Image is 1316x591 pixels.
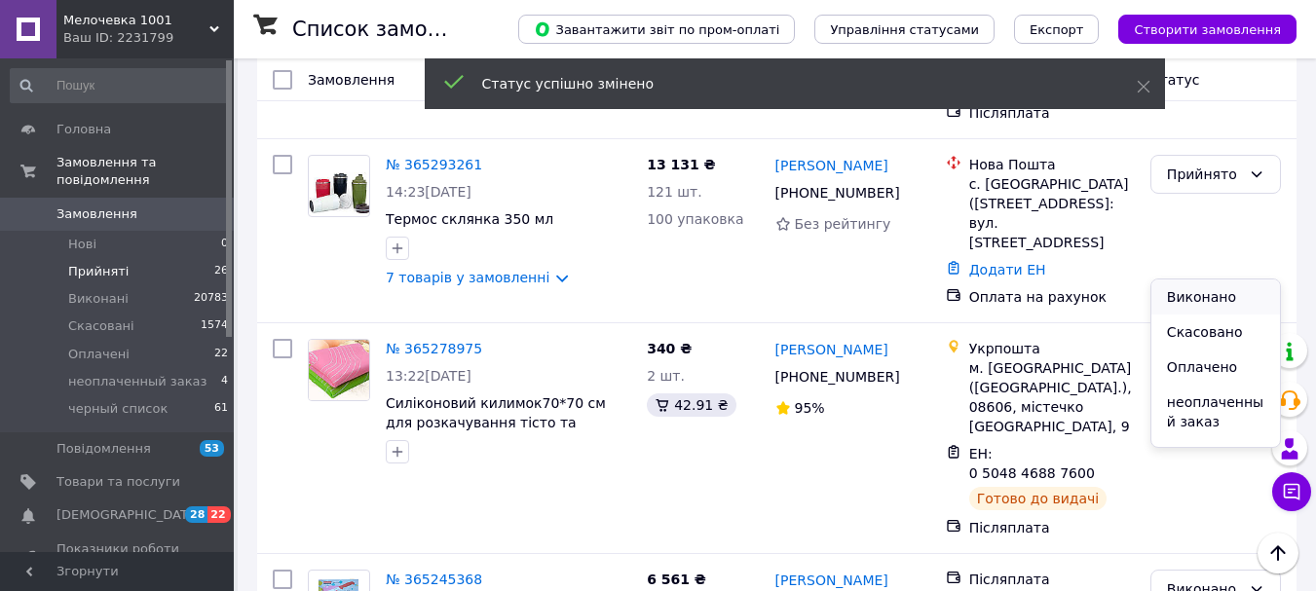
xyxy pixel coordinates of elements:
[386,184,471,200] span: 14:23[DATE]
[969,339,1135,358] div: Укрпошта
[68,346,130,363] span: Оплачені
[56,506,201,524] span: [DEMOGRAPHIC_DATA]
[775,571,888,590] a: [PERSON_NAME]
[214,263,228,280] span: 26
[201,317,228,335] span: 1574
[386,572,482,587] a: № 365245368
[207,506,230,523] span: 22
[969,358,1135,436] div: м. [GEOGRAPHIC_DATA] ([GEOGRAPHIC_DATA].), 08606, містечко [GEOGRAPHIC_DATA], 9
[1151,279,1280,314] li: Виконано
[1151,350,1280,385] li: Оплачено
[1118,15,1297,44] button: Створити замовлення
[647,572,706,587] span: 6 561 ₴
[292,18,490,41] h1: Список замовлень
[771,179,904,206] div: [PHONE_NUMBER]
[308,339,370,401] a: Фото товару
[221,373,228,390] span: 4
[221,236,228,253] span: 0
[386,368,471,384] span: 13:22[DATE]
[1167,164,1241,185] div: Прийнято
[969,174,1135,252] div: с. [GEOGRAPHIC_DATA] ([STREET_ADDRESS]: вул. [STREET_ADDRESS]
[534,20,779,38] span: Завантажити звіт по пром-оплаті
[194,290,228,308] span: 20783
[68,317,134,335] span: Скасовані
[308,72,395,88] span: Замовлення
[647,368,685,384] span: 2 шт.
[969,487,1108,510] div: Готово до видачі
[969,287,1135,307] div: Оплата на рахунок
[68,290,129,308] span: Виконані
[1099,20,1297,36] a: Створити замовлення
[1151,314,1280,350] li: Скасовано
[63,29,234,47] div: Ваш ID: 2231799
[795,216,891,232] span: Без рейтингу
[386,395,606,450] a: Силіконовий килимок70*70 см для розкачування тісто та випічки
[68,373,207,390] span: неоплаченный заказ
[647,211,744,227] span: 100 упаковка
[185,506,207,523] span: 28
[56,540,180,575] span: Показники роботи компанії
[309,340,369,400] img: Фото товару
[56,154,234,189] span: Замовлення та повідомлення
[56,473,180,491] span: Товари та послуги
[214,400,228,418] span: 61
[771,363,904,390] div: [PHONE_NUMBER]
[518,15,795,44] button: Завантажити звіт по пром-оплаті
[68,263,129,280] span: Прийняті
[1030,22,1084,37] span: Експорт
[63,12,209,29] span: Мелочевка 1001
[969,446,1095,481] span: ЕН: 0 5048 4688 7600
[775,340,888,359] a: [PERSON_NAME]
[1150,72,1200,88] span: Статус
[647,341,692,356] span: 340 ₴
[775,156,888,175] a: [PERSON_NAME]
[969,570,1135,589] div: Післяплата
[386,270,549,285] a: 7 товарів у замовленні
[647,393,735,417] div: 42.91 ₴
[386,157,482,172] a: № 365293261
[200,440,224,457] span: 53
[482,74,1088,93] div: Статус успішно змінено
[1272,472,1311,511] button: Чат з покупцем
[214,346,228,363] span: 22
[969,155,1135,174] div: Нова Пошта
[10,68,230,103] input: Пошук
[1134,22,1281,37] span: Створити замовлення
[56,121,111,138] span: Головна
[795,400,825,416] span: 95%
[386,341,482,356] a: № 365278975
[56,205,137,223] span: Замовлення
[1014,15,1100,44] button: Експорт
[647,184,702,200] span: 121 шт.
[1258,533,1298,573] button: Наверх
[386,211,553,227] a: Термос склянка 350 мл
[830,22,979,37] span: Управління статусами
[309,158,369,213] img: Фото товару
[1151,385,1280,439] li: неоплаченный заказ
[68,400,168,418] span: черный список
[647,157,716,172] span: 13 131 ₴
[308,155,370,217] a: Фото товару
[68,236,96,253] span: Нові
[969,262,1046,277] a: Додати ЕН
[814,15,995,44] button: Управління статусами
[969,518,1135,537] div: Післяплата
[56,440,151,458] span: Повідомлення
[1151,439,1280,494] li: черный список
